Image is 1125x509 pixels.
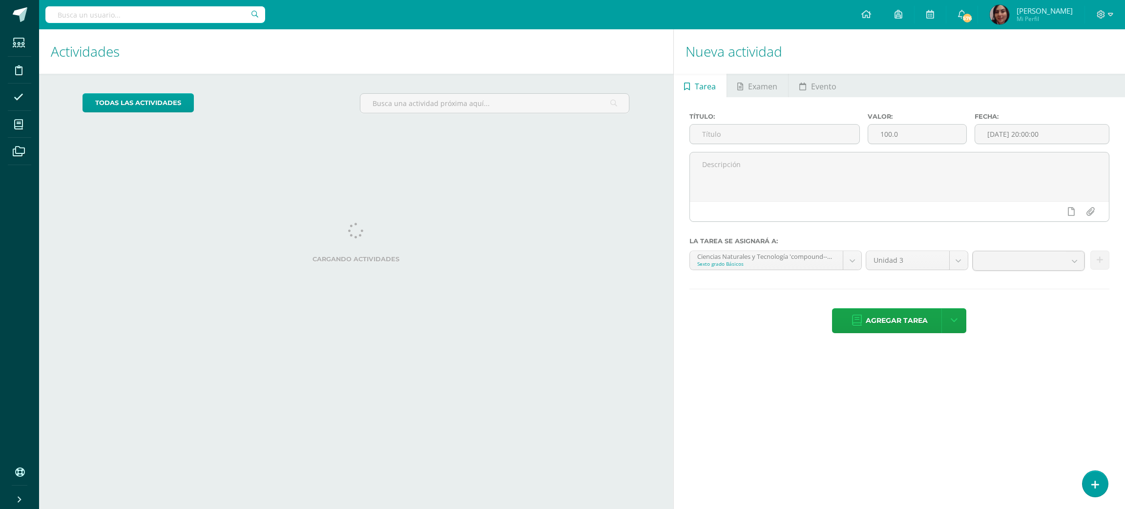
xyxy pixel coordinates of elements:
[45,6,265,23] input: Busca un usuario...
[874,251,941,270] span: Unidad 3
[697,251,836,260] div: Ciencias Naturales y Tecnología 'compound--Ciencias Naturales y Tecnología'
[1017,6,1073,16] span: [PERSON_NAME]
[360,94,629,113] input: Busca una actividad próxima aquí...
[866,251,967,270] a: Unidad 3
[868,113,967,120] label: Valor:
[690,125,859,144] input: Título
[697,260,836,267] div: Sexto grado Básicos
[962,13,973,23] span: 576
[727,74,788,97] a: Examen
[83,255,629,263] label: Cargando actividades
[975,125,1109,144] input: Fecha de entrega
[695,75,716,98] span: Tarea
[748,75,777,98] span: Examen
[83,93,194,112] a: todas las Actividades
[975,113,1109,120] label: Fecha:
[990,5,1009,24] img: 3843fb34685ba28fd29906e75e029183.png
[811,75,836,98] span: Evento
[674,74,727,97] a: Tarea
[686,29,1113,74] h1: Nueva actividad
[690,251,862,270] a: Ciencias Naturales y Tecnología 'compound--Ciencias Naturales y Tecnología'Sexto grado Básicos
[868,125,966,144] input: Puntos máximos
[789,74,847,97] a: Evento
[1017,15,1073,23] span: Mi Perfil
[689,113,860,120] label: Título:
[689,237,1109,245] label: La tarea se asignará a:
[866,309,928,333] span: Agregar tarea
[51,29,662,74] h1: Actividades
